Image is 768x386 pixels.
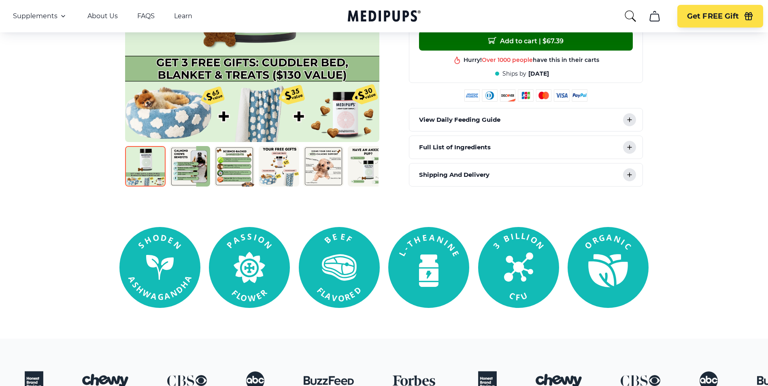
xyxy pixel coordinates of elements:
[419,115,500,125] p: View Daily Feeding Guide
[259,146,299,187] img: Calming Dog Chews | Natural Dog Supplements
[677,5,763,28] button: Get FREE Gift
[495,56,568,64] div: in this shop
[125,146,166,187] img: Calming Dog Chews | Natural Dog Supplements
[170,146,210,187] img: Calming Dog Chews | Natural Dog Supplements
[137,12,155,20] a: FAQS
[687,12,739,21] span: Get FREE Gift
[495,56,534,64] span: Best product
[502,70,526,78] span: Ships by
[348,146,388,187] img: Calming Dog Chews | Natural Dog Supplements
[174,12,192,20] a: Learn
[419,31,633,51] button: Add to cart | $67.39
[13,12,57,20] span: Supplements
[214,146,255,187] img: Calming Dog Chews | Natural Dog Supplements
[464,89,587,102] img: payment methods
[13,11,68,21] button: Supplements
[419,142,491,152] p: Full List of Ingredients
[624,10,637,23] button: search
[488,36,564,45] span: Add to cart | $ 67.39
[419,170,489,180] p: Shipping And Delivery
[645,6,664,26] button: cart
[87,12,118,20] a: About Us
[348,8,421,25] a: Medipups
[528,70,549,78] span: [DATE]
[303,146,344,187] img: Calming Dog Chews | Natural Dog Supplements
